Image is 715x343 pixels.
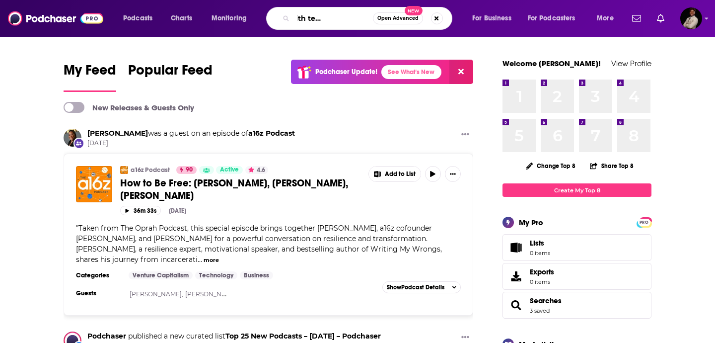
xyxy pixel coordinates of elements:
a: Create My Top 8 [502,183,651,197]
a: How to Be Free: [PERSON_NAME], [PERSON_NAME], [PERSON_NAME] [120,177,361,202]
span: Lists [506,241,526,255]
span: Exports [506,269,526,283]
a: PRO [638,218,650,226]
a: Venture Capitalism [129,271,193,279]
button: Show More Button [369,167,421,181]
button: open menu [116,10,165,26]
a: New Releases & Guests Only [64,102,194,113]
img: a16z Podcast [120,166,128,174]
span: Charts [171,11,192,25]
span: Popular Feed [128,62,213,85]
a: Active [216,166,243,174]
a: Business [240,271,273,279]
button: Share Top 8 [589,156,634,175]
a: Welcome [PERSON_NAME]! [502,59,601,68]
span: Active [220,165,239,175]
span: Show Podcast Details [387,284,444,291]
span: PRO [638,219,650,226]
a: Top 25 New Podcasts – August 2025 – Podchaser [225,332,381,341]
a: a16z Podcast [131,166,170,174]
a: See What's New [381,65,441,79]
button: ShowPodcast Details [382,281,461,293]
div: New Appearance [73,138,84,149]
a: View Profile [611,59,651,68]
a: Technology [195,271,237,279]
img: User Profile [680,7,702,29]
span: For Podcasters [528,11,575,25]
span: Exports [530,267,554,276]
a: [PERSON_NAME], [185,290,239,298]
span: Lists [530,239,544,248]
span: [DATE] [87,139,295,148]
button: Open AdvancedNew [373,12,423,24]
a: Searches [506,298,526,312]
span: Taken from The Oprah Podcast, this special episode brings together [PERSON_NAME], a16z cofounder ... [76,224,442,264]
button: open menu [465,10,524,26]
button: open menu [521,10,590,26]
button: more [204,256,219,264]
span: Logged in as Jeremiah_lineberger11 [680,7,702,29]
span: New [405,6,423,15]
h3: Categories [76,271,121,279]
span: 0 items [530,250,550,257]
span: For Business [472,11,511,25]
a: Exports [502,263,651,290]
div: Search podcasts, credits, & more... [276,7,462,30]
button: 36m 33s [120,206,161,215]
span: Podcasts [123,11,152,25]
img: Podchaser - Follow, Share and Rate Podcasts [8,9,103,28]
button: open menu [205,10,260,26]
span: Searches [502,292,651,319]
h3: Guests [76,289,121,297]
span: More [597,11,614,25]
a: Searches [530,296,562,305]
a: [PERSON_NAME], [130,290,183,298]
a: a16z Podcast [248,129,295,138]
a: Show notifications dropdown [653,10,668,27]
span: Add to List [385,171,416,178]
img: Oprah Winfrey [64,129,81,147]
button: Show More Button [457,129,473,141]
span: ... [198,255,202,264]
img: How to Be Free: Shaka Senghor, Oprah Winfrey, Ben Horowitz [76,166,112,202]
h3: was a guest on an episode of [87,129,295,138]
span: 0 items [530,278,554,285]
span: Lists [530,239,550,248]
a: 3 saved [530,307,550,314]
button: Show More Button [445,166,461,182]
button: Change Top 8 [520,160,581,172]
p: Podchaser Update! [315,68,377,76]
a: My Feed [64,62,116,92]
input: Search podcasts, credits, & more... [293,10,373,26]
button: Show profile menu [680,7,702,29]
span: Monitoring [212,11,247,25]
a: Popular Feed [128,62,213,92]
a: Oprah Winfrey [87,129,148,138]
a: Charts [164,10,198,26]
a: Show notifications dropdown [628,10,645,27]
span: Open Advanced [377,16,419,21]
h3: published a new curated list [87,332,381,341]
div: [DATE] [169,207,186,214]
button: open menu [590,10,626,26]
div: My Pro [519,218,543,227]
span: " [76,224,442,264]
a: 90 [176,166,197,174]
a: Podchaser [87,332,126,341]
span: My Feed [64,62,116,85]
span: How to Be Free: [PERSON_NAME], [PERSON_NAME], [PERSON_NAME] [120,177,348,202]
span: 90 [186,165,193,175]
a: Lists [502,234,651,261]
button: 4.6 [245,166,268,174]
